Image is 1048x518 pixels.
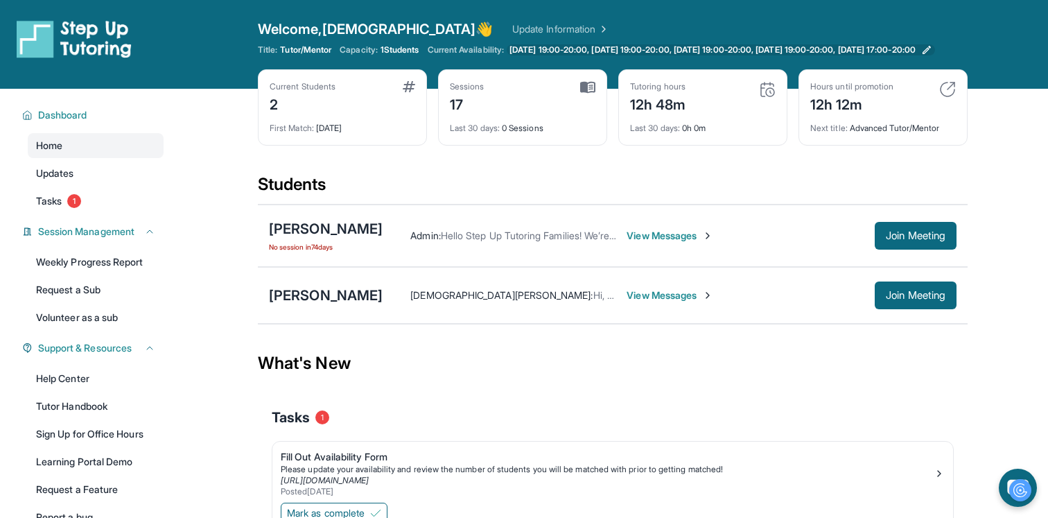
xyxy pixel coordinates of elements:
[512,22,609,36] a: Update Information
[630,123,680,133] span: Last 30 days :
[269,219,383,239] div: [PERSON_NAME]
[702,230,713,241] img: Chevron-Right
[281,450,934,464] div: Fill Out Availability Form
[28,477,164,502] a: Request a Feature
[36,194,62,208] span: Tasks
[281,464,934,475] div: Please update your availability and review the number of students you will be matched with prior ...
[810,114,956,134] div: Advanced Tutor/Mentor
[450,114,595,134] div: 0 Sessions
[428,44,504,55] span: Current Availability:
[381,44,419,55] span: 1 Students
[272,442,953,500] a: Fill Out Availability FormPlease update your availability and review the number of students you w...
[270,123,314,133] span: First Match :
[28,161,164,186] a: Updates
[627,229,713,243] span: View Messages
[702,290,713,301] img: Chevron-Right
[258,333,968,394] div: What's New
[28,189,164,214] a: Tasks1
[38,225,134,239] span: Session Management
[810,123,848,133] span: Next title :
[28,133,164,158] a: Home
[410,289,593,301] span: [DEMOGRAPHIC_DATA][PERSON_NAME] :
[270,114,415,134] div: [DATE]
[28,277,164,302] a: Request a Sub
[886,291,945,300] span: Join Meeting
[269,286,383,305] div: [PERSON_NAME]
[28,422,164,447] a: Sign Up for Office Hours
[886,232,945,240] span: Join Meeting
[269,241,383,252] span: No session in 74 days
[630,114,776,134] div: 0h 0m
[28,449,164,474] a: Learning Portal Demo
[315,411,329,424] span: 1
[630,81,686,92] div: Tutoring hours
[630,92,686,114] div: 12h 48m
[580,81,595,94] img: card
[627,288,713,302] span: View Messages
[33,341,155,355] button: Support & Resources
[28,394,164,419] a: Tutor Handbook
[36,139,62,153] span: Home
[33,108,155,122] button: Dashboard
[507,44,935,55] a: [DATE] 19:00-20:00, [DATE] 19:00-20:00, [DATE] 19:00-20:00, [DATE] 19:00-20:00, [DATE] 17:00-20:00
[450,81,484,92] div: Sessions
[810,92,893,114] div: 12h 12m
[403,81,415,92] img: card
[280,44,331,55] span: Tutor/Mentor
[281,486,934,497] div: Posted [DATE]
[38,341,132,355] span: Support & Resources
[270,81,335,92] div: Current Students
[759,81,776,98] img: card
[38,108,87,122] span: Dashboard
[810,81,893,92] div: Hours until promotion
[67,194,81,208] span: 1
[270,92,335,114] div: 2
[450,123,500,133] span: Last 30 days :
[450,92,484,114] div: 17
[340,44,378,55] span: Capacity:
[258,19,493,39] span: Welcome, [DEMOGRAPHIC_DATA] 👋
[28,250,164,275] a: Weekly Progress Report
[939,81,956,98] img: card
[272,408,310,427] span: Tasks
[36,166,74,180] span: Updates
[875,282,957,309] button: Join Meeting
[33,225,155,239] button: Session Management
[258,173,968,204] div: Students
[875,222,957,250] button: Join Meeting
[595,22,609,36] img: Chevron Right
[509,44,916,55] span: [DATE] 19:00-20:00, [DATE] 19:00-20:00, [DATE] 19:00-20:00, [DATE] 19:00-20:00, [DATE] 17:00-20:00
[28,366,164,391] a: Help Center
[258,44,277,55] span: Title:
[28,305,164,330] a: Volunteer as a sub
[410,230,440,241] span: Admin :
[17,19,132,58] img: logo
[999,469,1037,507] button: chat-button
[281,475,369,485] a: [URL][DOMAIN_NAME]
